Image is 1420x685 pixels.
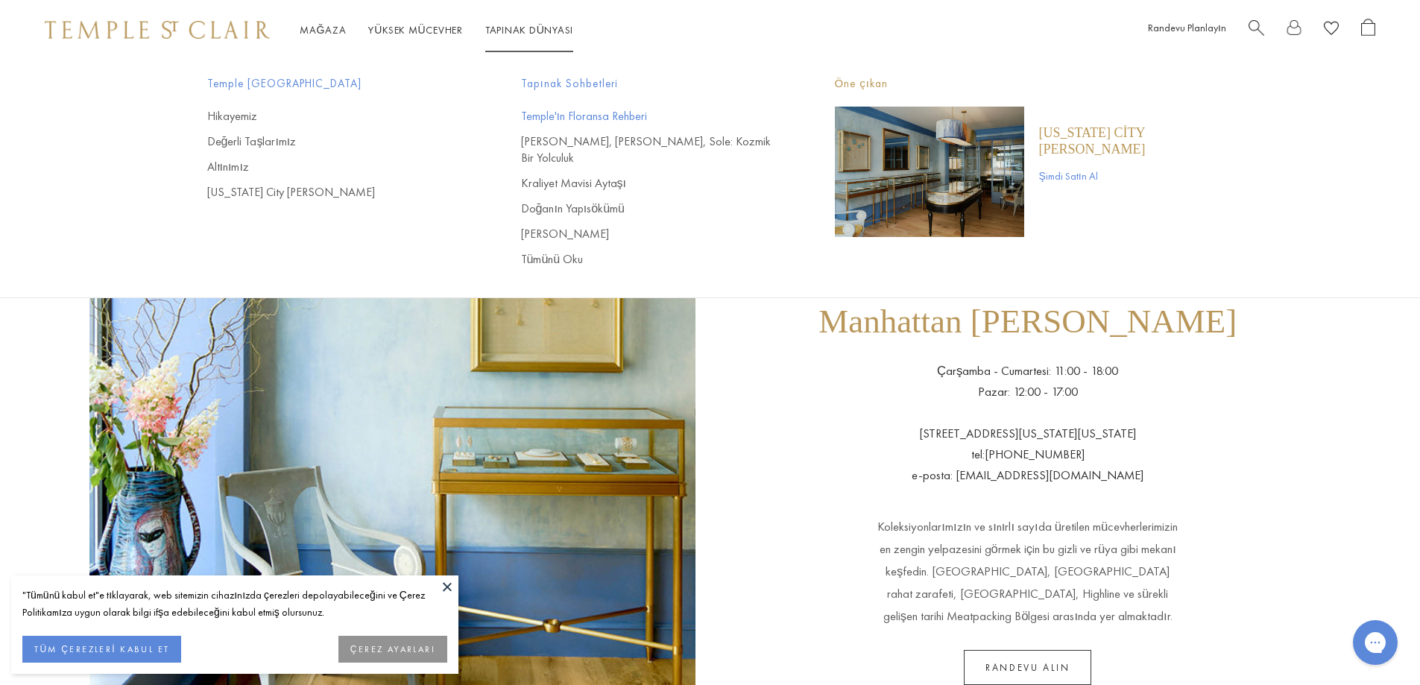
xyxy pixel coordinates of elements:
[1249,19,1264,42] a: Aramak
[1324,19,1339,42] a: İstek Listesini Görüntüle
[985,661,1070,674] font: Randevu alın
[368,23,462,37] font: Yüksek Mücevher
[1361,19,1375,42] a: Alışveriş Çantasını Aç
[207,184,375,200] font: [US_STATE] City [PERSON_NAME]
[521,251,584,267] font: Tümünü Oku
[521,226,609,242] font: [PERSON_NAME]
[521,201,775,217] a: Doğanın Yapısökümü
[1039,125,1146,157] font: [US_STATE] City [PERSON_NAME]
[45,21,270,39] img: St. Clair Tapınağı
[485,23,573,37] font: Tapınak Dünyası
[521,226,775,242] a: [PERSON_NAME]
[521,76,618,91] font: Tapınak Sohbetleri
[207,108,257,124] font: Hikayemiz
[521,133,771,165] font: [PERSON_NAME], [PERSON_NAME], Sole: Kozmik Bir Yolculuk
[1039,124,1214,157] a: [US_STATE] City [PERSON_NAME]
[207,159,249,174] font: Altınımız
[368,23,462,37] a: Yüksek MücevherYüksek Mücevher
[22,588,425,619] font: "Tümünü kabul et"e tıklayarak, web sitemizin cihazınızda çerezleri depolayabileceğini ve Çerez Po...
[971,446,1085,462] font: tel:[PHONE_NUMBER]
[937,363,1118,379] font: Çarşamba - Cumartesi: 11:00 - 18:00
[34,643,169,655] font: TÜM ÇEREZLERİ KABUL ET
[521,133,775,166] a: [PERSON_NAME], [PERSON_NAME], Sole: Kozmik Bir Yolculuk
[207,108,461,124] a: Hikayemiz
[1039,168,1214,184] a: Şimdi Satın Al
[818,303,1237,340] font: Manhattan [PERSON_NAME]
[919,426,1136,441] font: [STREET_ADDRESS][US_STATE][US_STATE]
[207,133,461,150] a: Değerli Taşlarımız
[207,159,461,175] a: Altınımız
[338,636,447,663] button: ÇEREZ AYARLARI
[964,650,1091,685] a: Randevu alın
[521,201,625,216] font: Doğanın Yapısökümü
[485,23,573,37] a: Tapınak DünyasıTapınak Dünyası
[912,467,1143,483] font: e-posta: [EMAIL_ADDRESS][DOMAIN_NAME]
[877,519,1178,624] font: Koleksiyonlarımızın ve sınırlı sayıda üretilen mücevherlerimizin en zengin yelpazesini görmek içi...
[1148,21,1226,34] a: Randevu Planlayın
[521,108,775,124] a: Temple'ın Floransa Rehberi
[521,251,775,268] a: Tümünü Oku
[1345,615,1405,670] iframe: Gorgias canlı sohbet mesajlaşma programı
[300,21,573,40] nav: Ana gezinme
[207,133,297,149] font: Değerli Taşlarımız
[300,23,346,37] a: MağazaMağaza
[207,76,362,91] font: Temple [GEOGRAPHIC_DATA]
[978,384,1078,400] font: Pazar: 12:00 - 17:00
[521,108,647,124] font: Temple'ın Floransa Rehberi
[1039,169,1098,183] font: Şimdi Satın Al
[300,23,346,37] font: Mağaza
[835,76,888,91] font: Öne çıkan
[207,184,461,201] a: [US_STATE] City [PERSON_NAME]
[350,643,435,655] font: ÇEREZ AYARLARI
[22,636,181,663] button: TÜM ÇEREZLERİ KABUL ET
[521,175,626,191] font: Kraliyet Mavisi Aytaşı
[521,175,775,192] a: Kraliyet Mavisi Aytaşı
